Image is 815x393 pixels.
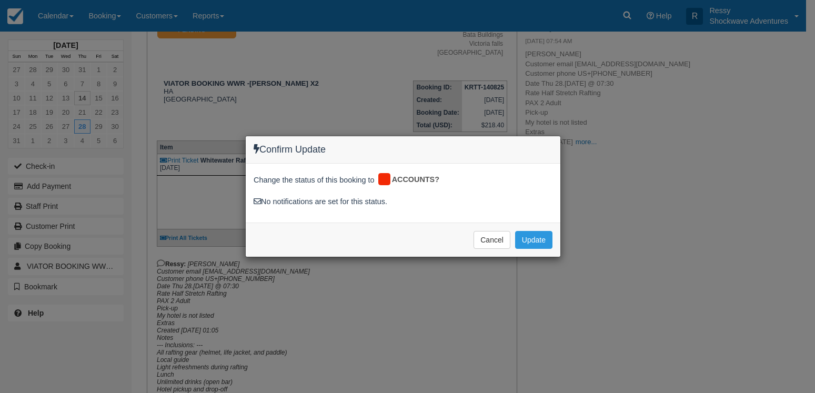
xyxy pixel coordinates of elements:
h4: Confirm Update [254,144,552,155]
button: Cancel [474,231,510,249]
div: ACCOUNTS? [377,172,447,188]
div: No notifications are set for this status. [254,196,552,207]
button: Update [515,231,552,249]
span: Change the status of this booking to [254,175,375,188]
